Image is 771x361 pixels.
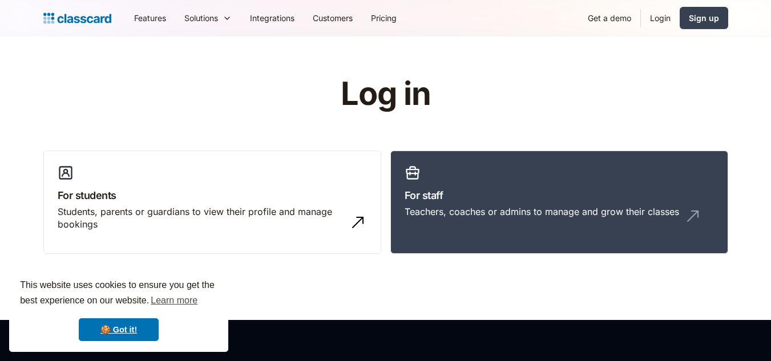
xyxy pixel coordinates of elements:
[43,10,111,26] a: Logo
[20,278,217,309] span: This website uses cookies to ensure you get the best experience on our website.
[58,205,344,231] div: Students, parents or guardians to view their profile and manage bookings
[204,76,567,112] h1: Log in
[175,5,241,31] div: Solutions
[149,292,199,309] a: learn more about cookies
[689,12,719,24] div: Sign up
[390,151,728,254] a: For staffTeachers, coaches or admins to manage and grow their classes
[125,5,175,31] a: Features
[405,188,714,203] h3: For staff
[184,12,218,24] div: Solutions
[405,205,679,218] div: Teachers, coaches or admins to manage and grow their classes
[304,5,362,31] a: Customers
[43,151,381,254] a: For studentsStudents, parents or guardians to view their profile and manage bookings
[362,5,406,31] a: Pricing
[241,5,304,31] a: Integrations
[641,5,680,31] a: Login
[79,318,159,341] a: dismiss cookie message
[58,188,367,203] h3: For students
[680,7,728,29] a: Sign up
[579,5,640,31] a: Get a demo
[9,267,228,352] div: cookieconsent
